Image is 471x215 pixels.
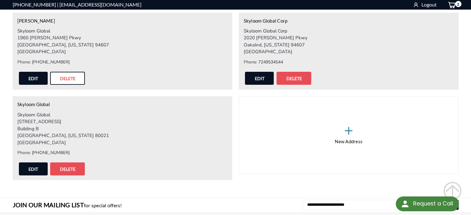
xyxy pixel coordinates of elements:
[277,72,311,85] button: Delete
[84,202,122,208] span: for special offers!
[17,125,228,132] li: Building B
[17,48,228,55] li: [GEOGRAPHIC_DATA]
[245,72,274,85] a: Edit
[17,111,228,118] li: Skyloom Global
[17,17,228,24] h5: [PERSON_NAME]
[19,162,48,175] a: Edit
[13,198,125,212] h3: Join Our Mailing List
[243,17,454,24] h5: Skyloom Global Corp
[17,41,228,49] li: [GEOGRAPHIC_DATA], [US_STATE] 94607
[413,196,453,211] div: Request a Call
[17,139,228,146] li: [GEOGRAPHIC_DATA]
[32,59,70,65] dd: [PHONE_NUMBER]
[243,59,257,65] dt: Phone:
[335,138,363,145] h5: New Address
[443,182,462,200] svg: submit
[17,28,228,35] li: Skyloom Global
[344,120,353,141] span: +
[17,101,228,108] h5: Skyloom Global
[243,34,454,41] li: 2020 [PERSON_NAME] Pkwy
[17,34,228,41] li: 1960 [PERSON_NAME] Pkwy
[17,118,228,125] li: [STREET_ADDRESS]
[258,59,283,65] dd: 7249534544
[239,96,458,174] a: + New Address
[17,59,31,65] dt: Phone:
[413,1,419,7] svg: account
[19,72,48,85] a: Edit
[50,162,85,175] button: Delete
[443,182,462,200] div: Scroll Back to Top
[396,196,459,211] div: Request a Call
[243,28,454,35] li: Skyloom Global Corp
[50,72,85,85] button: Delete
[243,48,454,55] li: [GEOGRAPHIC_DATA]
[243,41,454,49] li: Oakalnd, [US_STATE] 94607
[443,0,459,9] a: cart-preview-dropdown
[32,149,70,156] dd: [PHONE_NUMBER]
[17,132,228,139] li: [GEOGRAPHIC_DATA], [US_STATE] 80021
[400,199,410,209] img: round button
[17,149,31,156] dt: Phone:
[455,1,461,7] span: 2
